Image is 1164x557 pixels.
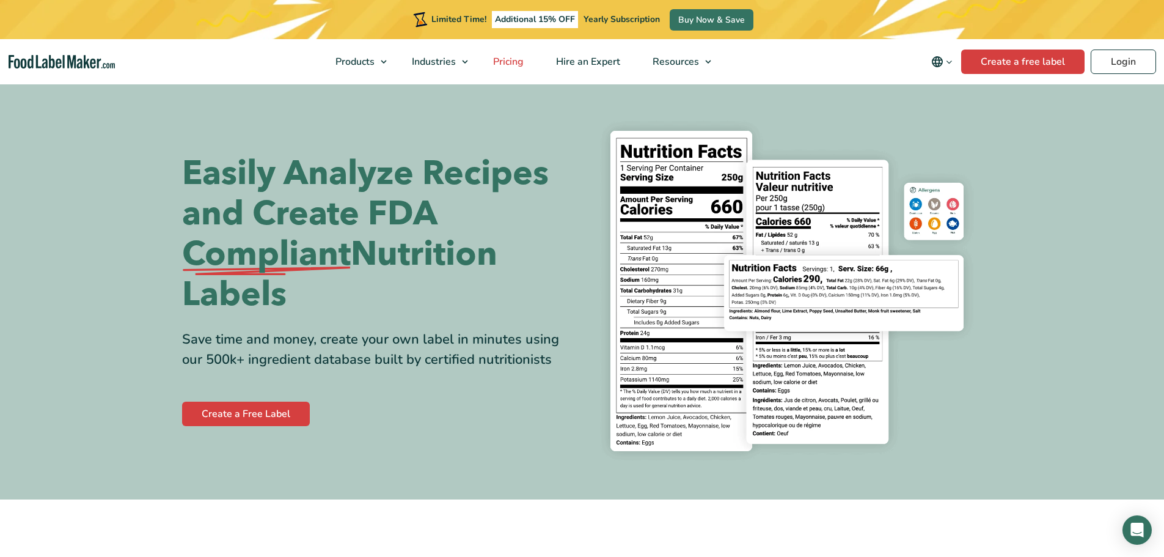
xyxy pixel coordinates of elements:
[320,39,393,84] a: Products
[670,9,753,31] a: Buy Now & Save
[584,13,660,25] span: Yearly Subscription
[9,55,115,69] a: Food Label Maker homepage
[182,402,310,426] a: Create a Free Label
[182,330,573,370] div: Save time and money, create your own label in minutes using our 500k+ ingredient database built b...
[182,234,351,275] span: Compliant
[408,55,457,68] span: Industries
[961,50,1085,74] a: Create a free label
[489,55,525,68] span: Pricing
[492,11,578,28] span: Additional 15% OFF
[923,50,961,74] button: Change language
[540,39,634,84] a: Hire an Expert
[477,39,537,84] a: Pricing
[396,39,474,84] a: Industries
[1091,50,1156,74] a: Login
[332,55,376,68] span: Products
[637,39,717,84] a: Resources
[649,55,700,68] span: Resources
[552,55,621,68] span: Hire an Expert
[182,153,573,315] h1: Easily Analyze Recipes and Create FDA Nutrition Labels
[1122,515,1152,545] div: Open Intercom Messenger
[431,13,486,25] span: Limited Time!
